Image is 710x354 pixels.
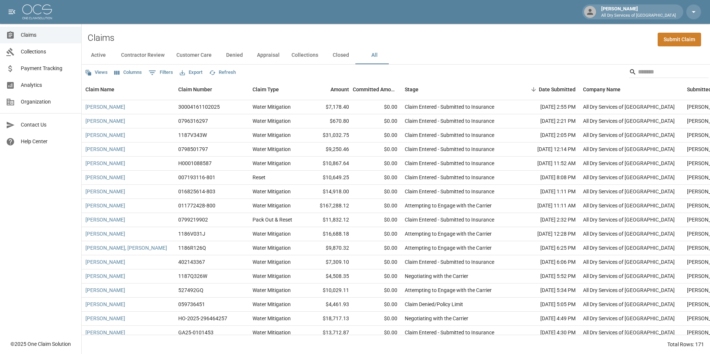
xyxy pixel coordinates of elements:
div: [DATE] 2:05 PM [512,128,579,142]
img: ocs-logo-white-transparent.png [22,4,52,19]
div: Pack Out & Reset [253,216,292,223]
span: Contact Us [21,121,75,129]
div: 007193116-801 [178,174,215,181]
div: [DATE] 12:28 PM [512,227,579,241]
div: $0.00 [353,171,401,185]
div: [DATE] 4:30 PM [512,326,579,340]
div: 1186R126Q [178,244,206,252]
div: $0.00 [353,213,401,227]
div: $0.00 [353,114,401,128]
div: 1187V343W [178,131,207,139]
div: H0001088587 [178,160,212,167]
div: All Dry Services of Atlanta [583,315,675,322]
div: $4,508.35 [304,269,353,283]
div: Claim Entered - Submitted to Insurance [405,216,494,223]
div: Claim Entered - Submitted to Insurance [405,131,494,139]
div: 0796316297 [178,117,208,125]
div: Amount [330,79,349,100]
a: [PERSON_NAME] [85,216,125,223]
a: [PERSON_NAME] [85,160,125,167]
div: All Dry Services of Atlanta [583,131,675,139]
div: 016825614-803 [178,188,215,195]
div: All Dry Services of Atlanta [583,188,675,195]
a: [PERSON_NAME] [85,315,125,322]
div: Attempting to Engage with the Carrier [405,230,492,237]
div: Total Rows: 171 [667,341,704,348]
a: [PERSON_NAME] [85,230,125,237]
div: Company Name [579,79,683,100]
div: $670.80 [304,114,353,128]
div: Water Mitigation [253,329,291,336]
div: Company Name [583,79,621,100]
div: 1186V031J [178,230,205,237]
span: Payment Tracking [21,65,75,72]
div: $10,867.64 [304,157,353,171]
a: [PERSON_NAME] [85,188,125,195]
div: Water Mitigation [253,301,291,308]
div: Water Mitigation [253,103,291,111]
div: Water Mitigation [253,315,291,322]
button: Denied [218,46,251,64]
div: Claim Denied/Policy Limit [405,301,463,308]
div: All Dry Services of Atlanta [583,286,675,294]
a: [PERSON_NAME] [85,202,125,209]
div: GA25-0101453 [178,329,214,336]
div: Negotiating with the Carrier [405,315,468,322]
div: Stage [401,79,512,100]
div: [DATE] 1:11 PM [512,185,579,199]
a: [PERSON_NAME] [85,174,125,181]
div: Water Mitigation [253,286,291,294]
div: $0.00 [353,100,401,114]
div: Water Mitigation [253,188,291,195]
div: Claim Number [178,79,212,100]
div: $7,309.10 [304,255,353,269]
div: $7,178.40 [304,100,353,114]
div: [DATE] 2:55 PM [512,100,579,114]
div: All Dry Services of Atlanta [583,230,675,237]
a: [PERSON_NAME] [85,103,125,111]
div: $10,029.11 [304,283,353,298]
div: 011772428-800 [178,202,215,209]
div: $0.00 [353,199,401,213]
span: Help Center [21,138,75,145]
div: $0.00 [353,241,401,255]
div: $0.00 [353,227,401,241]
a: [PERSON_NAME], [PERSON_NAME] [85,244,167,252]
div: $0.00 [353,255,401,269]
button: Collections [286,46,324,64]
button: Refresh [207,67,238,78]
div: All Dry Services of Atlanta [583,117,675,125]
div: [DATE] 2:21 PM [512,114,579,128]
span: Organization [21,98,75,106]
div: [DATE] 6:25 PM [512,241,579,255]
div: $13,712.87 [304,326,353,340]
div: $14,918.00 [304,185,353,199]
div: $9,250.46 [304,142,353,157]
div: [PERSON_NAME] [598,5,679,19]
div: Claim Name [82,79,175,100]
div: $0.00 [353,128,401,142]
div: All Dry Services of Atlanta [583,301,675,308]
button: open drawer [4,4,19,19]
div: $9,870.32 [304,241,353,255]
div: 0799219902 [178,216,208,223]
div: dynamic tabs [82,46,710,64]
div: Water Mitigation [253,160,291,167]
div: $18,717.13 [304,312,353,326]
button: Appraisal [251,46,286,64]
div: Committed Amount [353,79,401,100]
div: Date Submitted [512,79,579,100]
div: Water Mitigation [253,131,291,139]
div: Water Mitigation [253,258,291,266]
a: [PERSON_NAME] [85,117,125,125]
div: Date Submitted [539,79,576,100]
div: Water Mitigation [253,202,291,209]
button: All [358,46,391,64]
div: Claim Type [249,79,304,100]
button: Closed [324,46,358,64]
a: [PERSON_NAME] [85,131,125,139]
div: Attempting to Engage with the Carrier [405,244,492,252]
div: $0.00 [353,298,401,312]
div: Committed Amount [353,79,397,100]
div: Water Mitigation [253,244,291,252]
